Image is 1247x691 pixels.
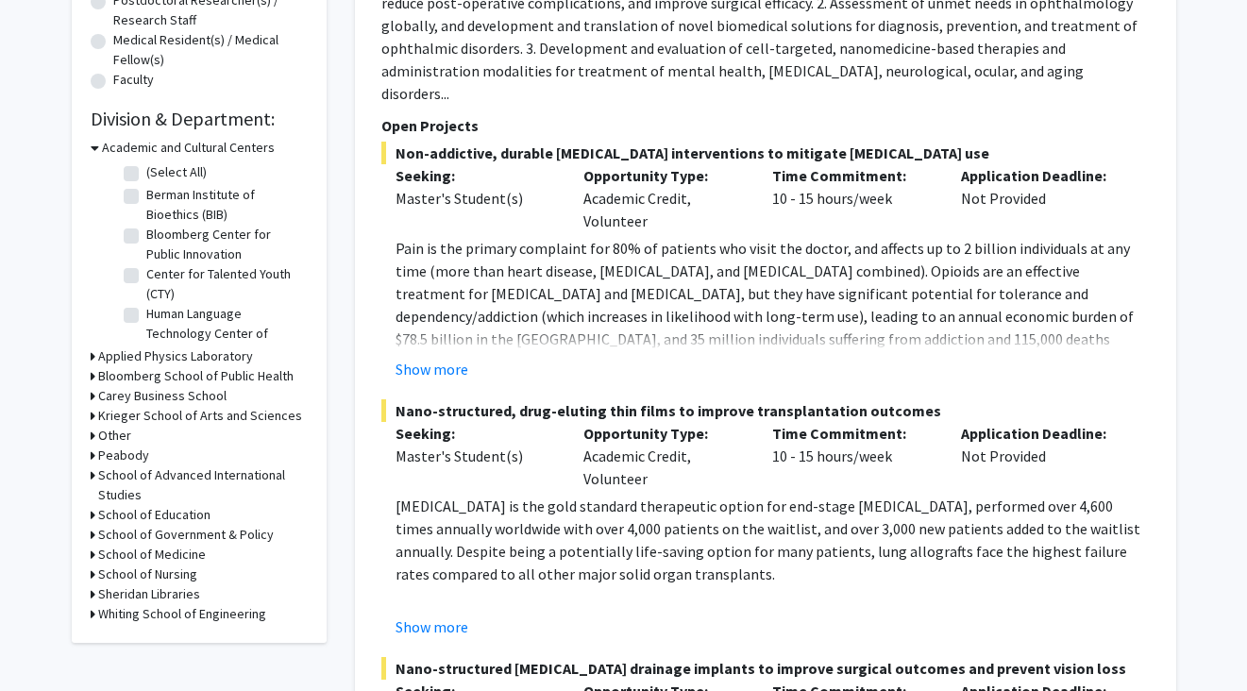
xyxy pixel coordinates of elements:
p: [MEDICAL_DATA] is the gold standard therapeutic option for end-stage [MEDICAL_DATA], performed ov... [396,495,1150,585]
h3: Krieger School of Arts and Sciences [98,406,302,426]
p: Seeking: [396,422,556,445]
label: Center for Talented Youth (CTY) [146,264,303,304]
h2: Division & Department: [91,108,308,130]
h3: School of Education [98,505,211,525]
span: Nano-structured [MEDICAL_DATA] drainage implants to improve surgical outcomes and prevent vision ... [381,657,1150,680]
label: Berman Institute of Bioethics (BIB) [146,185,303,225]
label: (Select All) [146,162,207,182]
div: Academic Credit, Volunteer [569,164,758,232]
p: Application Deadline: [961,164,1121,187]
div: Master's Student(s) [396,187,556,210]
h3: School of Medicine [98,545,206,565]
h3: Sheridan Libraries [98,584,200,604]
h3: Carey Business School [98,386,227,406]
h3: Other [98,426,131,446]
label: Medical Resident(s) / Medical Fellow(s) [113,30,308,70]
h3: Whiting School of Engineering [98,604,266,624]
span: Non-addictive, durable [MEDICAL_DATA] interventions to mitigate [MEDICAL_DATA] use [381,142,1150,164]
button: Show more [396,615,468,638]
p: Opportunity Type: [583,164,744,187]
h3: School of Nursing [98,565,197,584]
p: Application Deadline: [961,422,1121,445]
h3: Bloomberg School of Public Health [98,366,294,386]
h3: School of Advanced International Studies [98,465,308,505]
p: Opportunity Type: [583,422,744,445]
p: Time Commitment: [772,422,933,445]
div: 10 - 15 hours/week [758,164,947,232]
p: Seeking: [396,164,556,187]
label: Faculty [113,70,154,90]
p: Pain is the primary complaint for 80% of patients who visit the doctor, and affects up to 2 billi... [396,237,1150,396]
div: Not Provided [947,422,1136,490]
h3: Academic and Cultural Centers [102,138,275,158]
span: Nano-structured, drug-eluting thin films to improve transplantation outcomes [381,399,1150,422]
div: Master's Student(s) [396,445,556,467]
div: Not Provided [947,164,1136,232]
div: Academic Credit, Volunteer [569,422,758,490]
label: Human Language Technology Center of Excellence (HLTCOE) [146,304,303,363]
div: 10 - 15 hours/week [758,422,947,490]
h3: Peabody [98,446,149,465]
label: Bloomberg Center for Public Innovation [146,225,303,264]
h3: Applied Physics Laboratory [98,346,253,366]
h3: School of Government & Policy [98,525,274,545]
button: Show more [396,358,468,380]
p: Open Projects [381,114,1150,137]
iframe: Chat [14,606,80,677]
p: Time Commitment: [772,164,933,187]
